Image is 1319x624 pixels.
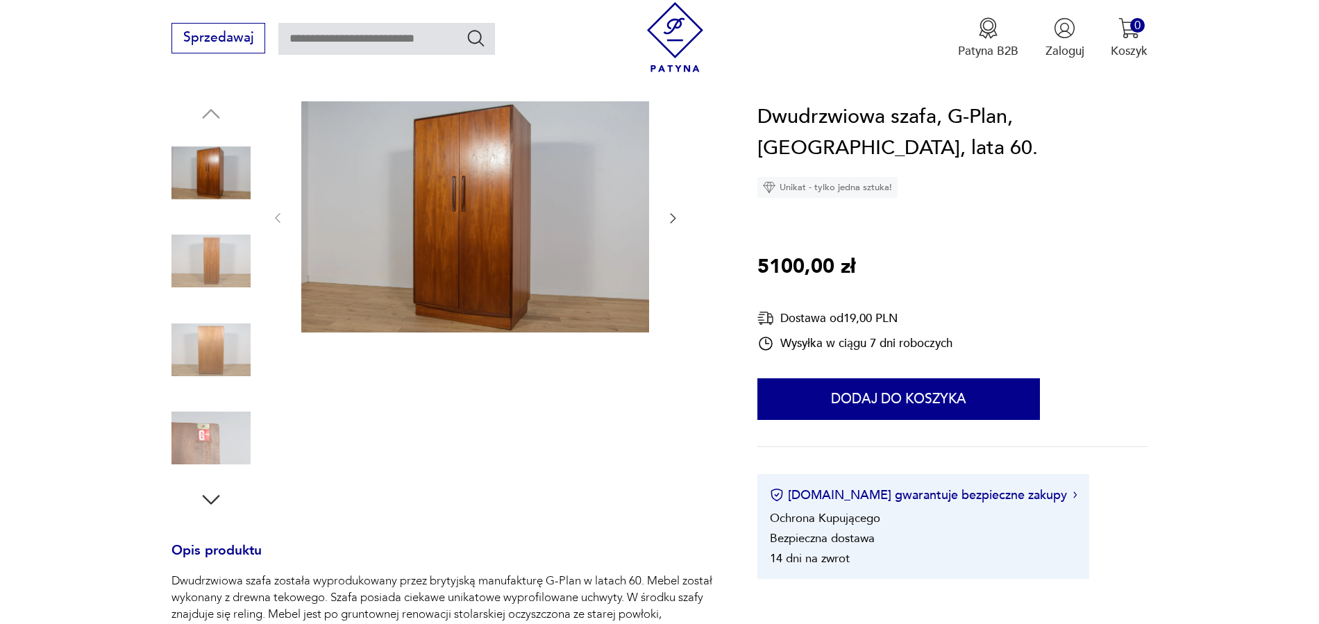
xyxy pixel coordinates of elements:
[1045,43,1084,59] p: Zaloguj
[770,550,850,566] li: 14 dni na zwrot
[1118,17,1140,39] img: Ikona koszyka
[757,310,774,327] img: Ikona dostawy
[1073,491,1077,498] img: Ikona strzałki w prawo
[757,101,1148,165] h1: Dwudrzwiowa szafa, G-Plan, [GEOGRAPHIC_DATA], lata 60.
[1045,17,1084,59] button: Zaloguj
[301,101,649,333] img: Zdjęcie produktu Dwudrzwiowa szafa, G-Plan, Wielka Brytania, lata 60.
[171,133,251,212] img: Zdjęcie produktu Dwudrzwiowa szafa, G-Plan, Wielka Brytania, lata 60.
[171,33,265,44] a: Sprzedawaj
[958,17,1018,59] a: Ikona medaluPatyna B2B
[171,398,251,478] img: Zdjęcie produktu Dwudrzwiowa szafa, G-Plan, Wielka Brytania, lata 60.
[171,23,265,53] button: Sprzedawaj
[757,378,1040,420] button: Dodaj do koszyka
[770,488,784,502] img: Ikona certyfikatu
[977,17,999,39] img: Ikona medalu
[466,28,486,48] button: Szukaj
[763,181,775,194] img: Ikona diamentu
[958,17,1018,59] button: Patyna B2B
[1054,17,1075,39] img: Ikonka użytkownika
[171,310,251,389] img: Zdjęcie produktu Dwudrzwiowa szafa, G-Plan, Wielka Brytania, lata 60.
[1130,18,1145,33] div: 0
[171,221,251,301] img: Zdjęcie produktu Dwudrzwiowa szafa, G-Plan, Wielka Brytania, lata 60.
[757,177,898,198] div: Unikat - tylko jedna sztuka!
[770,510,880,526] li: Ochrona Kupującego
[757,310,952,327] div: Dostawa od 19,00 PLN
[1111,43,1148,59] p: Koszyk
[171,546,717,573] h3: Opis produktu
[757,335,952,352] div: Wysyłka w ciągu 7 dni roboczych
[1111,17,1148,59] button: 0Koszyk
[770,487,1077,504] button: [DOMAIN_NAME] gwarantuje bezpieczne zakupy
[770,530,875,546] li: Bezpieczna dostawa
[958,43,1018,59] p: Patyna B2B
[640,2,710,72] img: Patyna - sklep z meblami i dekoracjami vintage
[757,251,855,283] p: 5100,00 zł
